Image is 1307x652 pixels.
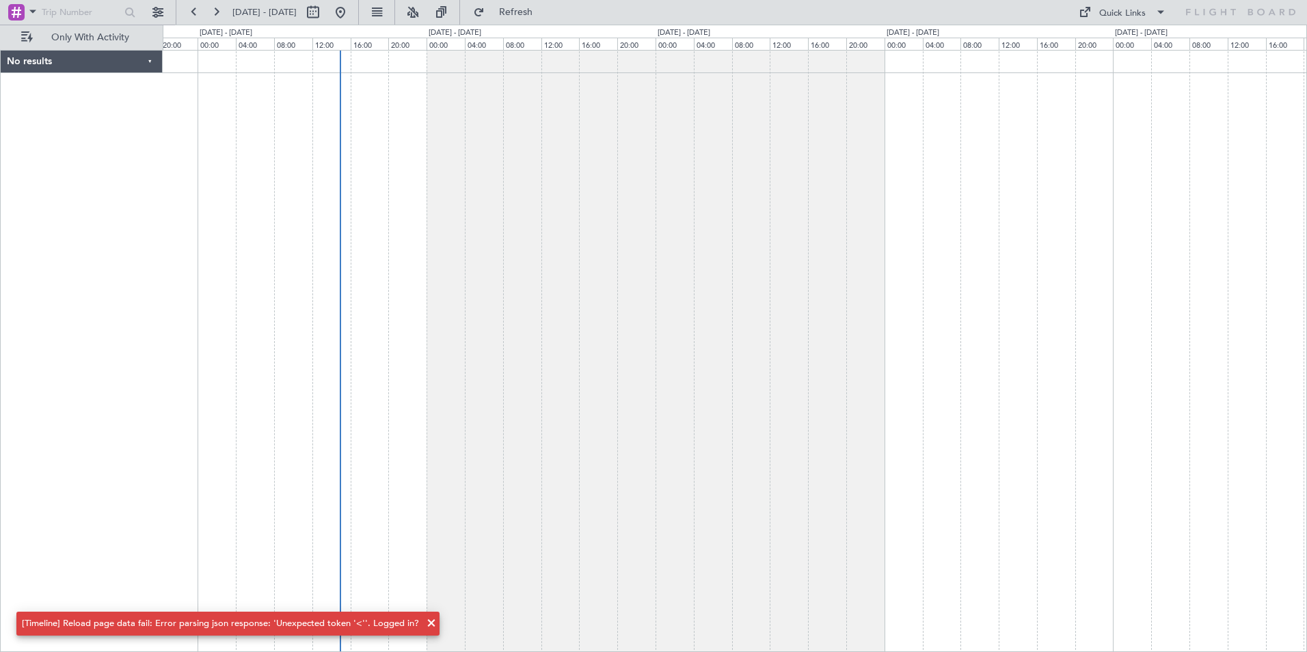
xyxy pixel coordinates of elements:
[274,38,312,50] div: 08:00
[351,38,389,50] div: 16:00
[923,38,961,50] div: 04:00
[1037,38,1075,50] div: 16:00
[1113,38,1151,50] div: 00:00
[1228,38,1266,50] div: 12:00
[503,38,541,50] div: 08:00
[427,38,465,50] div: 00:00
[541,38,580,50] div: 12:00
[885,38,923,50] div: 00:00
[42,2,120,23] input: Trip Number
[1151,38,1189,50] div: 04:00
[887,27,939,39] div: [DATE] - [DATE]
[232,6,297,18] span: [DATE] - [DATE]
[732,38,770,50] div: 08:00
[1099,7,1146,21] div: Quick Links
[579,38,617,50] div: 16:00
[1115,27,1168,39] div: [DATE] - [DATE]
[487,8,545,17] span: Refresh
[770,38,808,50] div: 12:00
[236,38,274,50] div: 04:00
[1189,38,1228,50] div: 08:00
[846,38,885,50] div: 20:00
[160,38,198,50] div: 20:00
[465,38,503,50] div: 04:00
[656,38,694,50] div: 00:00
[1072,1,1173,23] button: Quick Links
[36,33,144,42] span: Only With Activity
[15,27,148,49] button: Only With Activity
[808,38,846,50] div: 16:00
[198,38,236,50] div: 00:00
[999,38,1037,50] div: 12:00
[312,38,351,50] div: 12:00
[617,38,656,50] div: 20:00
[1266,38,1304,50] div: 16:00
[429,27,481,39] div: [DATE] - [DATE]
[200,27,252,39] div: [DATE] - [DATE]
[467,1,549,23] button: Refresh
[388,38,427,50] div: 20:00
[658,27,710,39] div: [DATE] - [DATE]
[694,38,732,50] div: 04:00
[960,38,999,50] div: 08:00
[22,617,419,631] div: [Timeline] Reload page data fail: Error parsing json response: 'Unexpected token '<''. Logged in?
[1075,38,1114,50] div: 20:00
